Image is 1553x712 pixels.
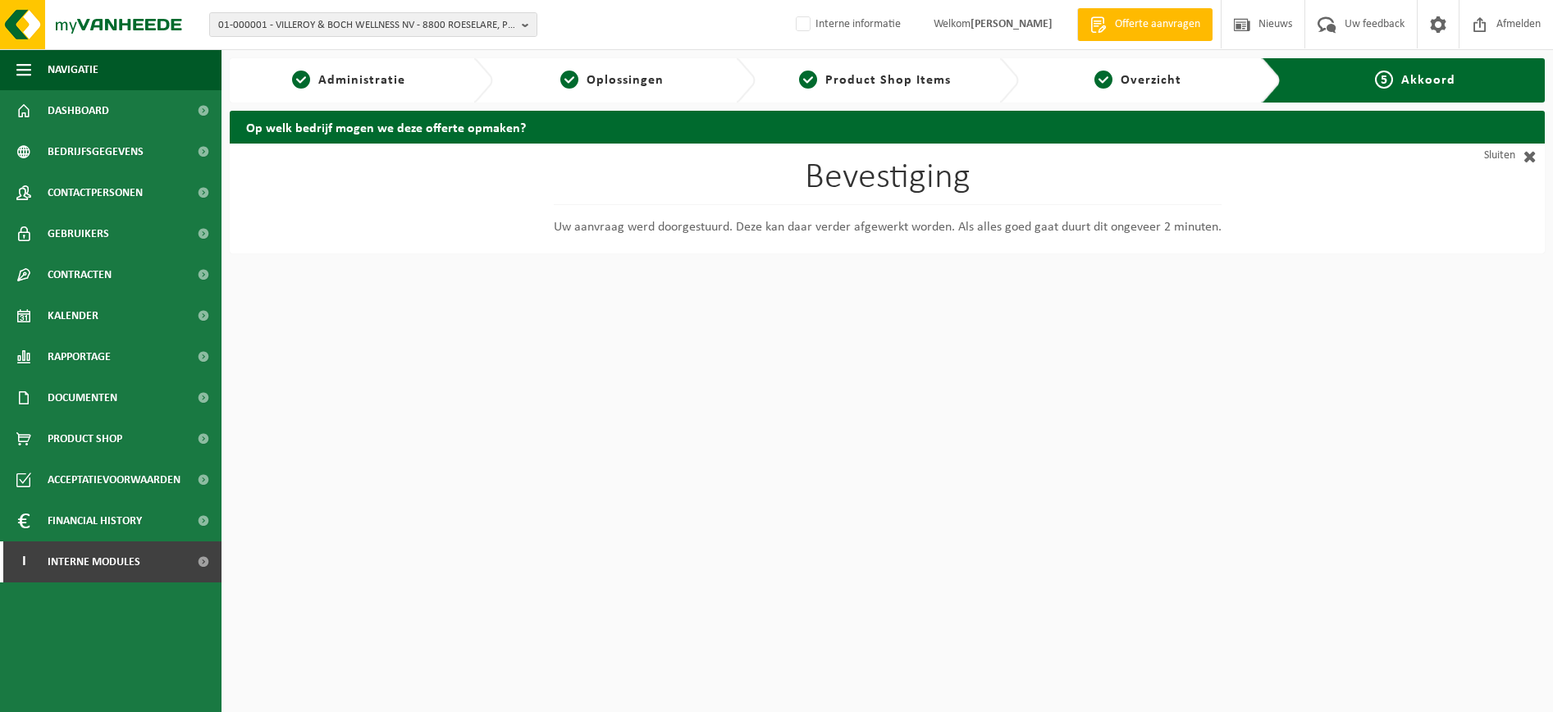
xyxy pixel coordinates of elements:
[292,71,310,89] span: 1
[560,71,578,89] span: 2
[1027,71,1249,90] a: 4Overzicht
[48,131,144,172] span: Bedrijfsgegevens
[1077,8,1213,41] a: Offerte aanvragen
[554,217,1222,237] p: Uw aanvraag werd doorgestuurd. Deze kan daar verder afgewerkt worden. Als alles goed gaat duurt d...
[238,71,460,90] a: 1Administratie
[792,12,901,37] label: Interne informatie
[1094,71,1112,89] span: 4
[1111,16,1204,33] span: Offerte aanvragen
[48,49,98,90] span: Navigatie
[825,74,951,87] span: Product Shop Items
[1375,71,1393,89] span: 5
[48,295,98,336] span: Kalender
[799,71,817,89] span: 3
[318,74,405,87] span: Administratie
[764,71,986,90] a: 3Product Shop Items
[209,12,537,37] button: 01-000001 - VILLEROY & BOCH WELLNESS NV - 8800 ROESELARE, POPULIERSTRAAT 1
[1401,74,1455,87] span: Akkoord
[48,541,140,582] span: Interne modules
[218,13,515,38] span: 01-000001 - VILLEROY & BOCH WELLNESS NV - 8800 ROESELARE, POPULIERSTRAAT 1
[48,500,142,541] span: Financial History
[587,74,664,87] span: Oplossingen
[230,111,1545,143] h2: Op welk bedrijf mogen we deze offerte opmaken?
[16,541,31,582] span: I
[48,90,109,131] span: Dashboard
[48,172,143,213] span: Contactpersonen
[48,418,122,459] span: Product Shop
[501,71,724,90] a: 2Oplossingen
[1397,144,1545,168] a: Sluiten
[48,213,109,254] span: Gebruikers
[554,160,1222,205] h1: Bevestiging
[48,377,117,418] span: Documenten
[48,459,180,500] span: Acceptatievoorwaarden
[48,254,112,295] span: Contracten
[48,336,111,377] span: Rapportage
[971,18,1053,30] strong: [PERSON_NAME]
[1121,74,1181,87] span: Overzicht
[1294,71,1537,90] a: 5Akkoord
